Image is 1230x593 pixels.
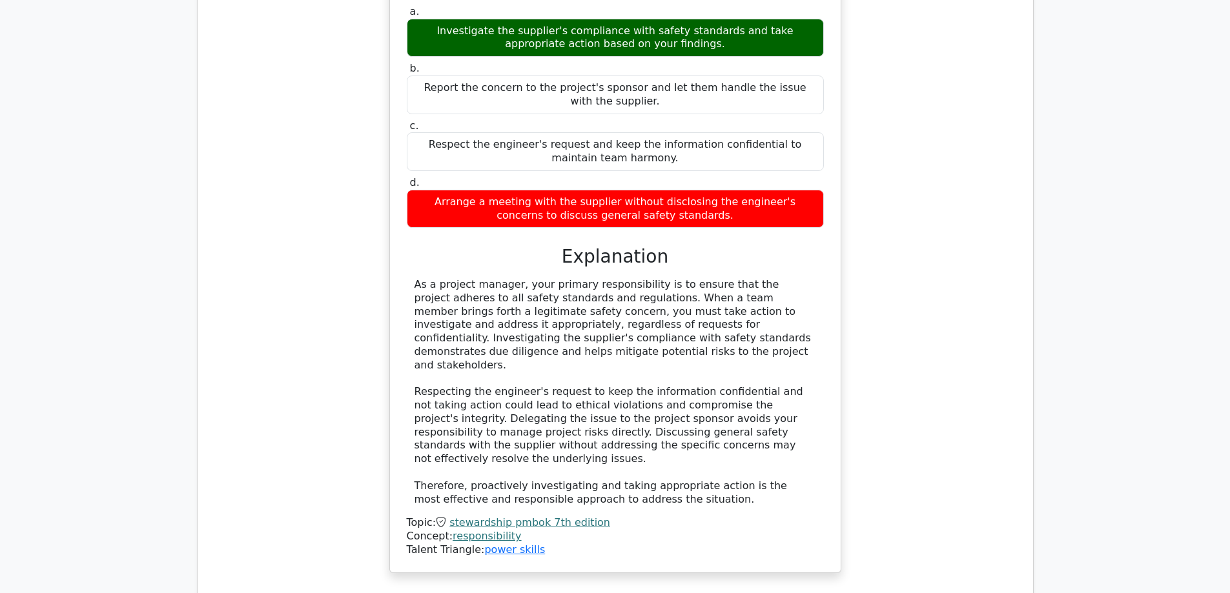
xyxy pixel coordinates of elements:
[407,190,824,228] div: Arrange a meeting with the supplier without disclosing the engineer's concerns to discuss general...
[410,5,420,17] span: a.
[407,516,824,556] div: Talent Triangle:
[415,246,816,268] h3: Explanation
[453,530,522,542] a: responsibility
[407,19,824,57] div: Investigate the supplier's compliance with safety standards and take appropriate action based on ...
[410,119,419,132] span: c.
[415,278,816,507] div: As a project manager, your primary responsibility is to ensure that the project adheres to all sa...
[407,516,824,530] div: Topic:
[407,530,824,543] div: Concept:
[484,543,545,556] a: power skills
[407,132,824,171] div: Respect the engineer's request and keep the information confidential to maintain team harmony.
[410,62,420,74] span: b.
[407,75,824,114] div: Report the concern to the project's sponsor and let them handle the issue with the supplier.
[410,176,420,188] span: d.
[449,516,610,528] a: stewardship pmbok 7th edition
